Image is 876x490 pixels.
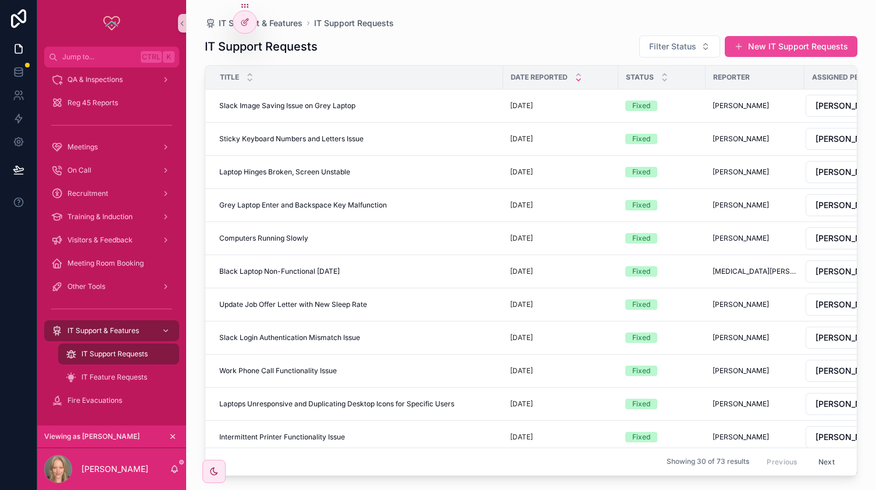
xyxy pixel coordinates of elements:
button: Select Button [639,35,720,58]
span: [PERSON_NAME] [713,167,769,177]
a: [DATE] [510,167,611,177]
div: Fixed [632,200,650,210]
a: Slack Login Authentication Mismatch Issue [219,333,496,342]
span: Laptop Hinges Broken, Screen Unstable [219,167,350,177]
span: On Call [67,166,91,175]
a: Meetings [44,137,179,158]
span: Work Phone Call Functionality Issue [219,366,337,375]
span: Slack Login Authentication Mismatch Issue [219,333,360,342]
span: [PERSON_NAME] [713,101,769,110]
span: Laptops Unresponsive and Duplicating Desktop Icons for Specific Users [219,399,454,409]
span: IT Support & Features [219,17,302,29]
span: Fire Evacuations [67,396,122,405]
span: Date Reported [511,73,568,82]
span: Training & Induction [67,212,133,221]
a: QA & Inspections [44,69,179,90]
a: [PERSON_NAME] [713,134,797,144]
a: Laptops Unresponsive and Duplicating Desktop Icons for Specific Users [219,399,496,409]
a: Recruitment [44,183,179,204]
span: Filter Status [649,41,696,52]
div: Fixed [632,134,650,144]
a: [DATE] [510,234,611,243]
p: [DATE] [510,300,533,309]
a: Fixed [625,399,699,409]
a: On Call [44,160,179,181]
div: Fixed [632,167,650,177]
p: [DATE] [510,234,533,243]
span: Slack Image Saving Issue on Grey Laptop [219,101,355,110]
button: New IT Support Requests [725,36,857,57]
a: IT Support Requests [314,17,394,29]
a: Fixed [625,200,699,210]
span: Status [626,73,654,82]
span: Other Tools [67,282,105,291]
p: [DATE] [510,366,533,375]
a: IT Support & Features [44,320,179,341]
a: [PERSON_NAME] [713,201,797,210]
span: IT Support & Features [67,326,139,335]
button: Jump to...CtrlK [44,47,179,67]
a: Fixed [625,101,699,111]
a: [PERSON_NAME] [713,399,797,409]
span: Grey Laptop Enter and Backspace Key Malfunction [219,201,387,210]
a: [DATE] [510,333,611,342]
a: Reg 45 Reports [44,92,179,113]
span: Viewing as [PERSON_NAME] [44,432,140,441]
span: [MEDICAL_DATA][PERSON_NAME] [713,267,797,276]
span: QA & Inspections [67,75,123,84]
a: Fixed [625,299,699,310]
span: IT Feature Requests [81,373,147,382]
span: [PERSON_NAME] [713,399,769,409]
a: Fixed [625,432,699,442]
span: Recruitment [67,189,108,198]
a: [DATE] [510,101,611,110]
a: [PERSON_NAME] [713,366,797,375]
a: [DATE] [510,300,611,309]
a: Intermittent Printer Functionality Issue [219,432,496,442]
div: Fixed [632,366,650,376]
div: Fixed [632,299,650,310]
div: Fixed [632,332,650,343]
a: Training & Induction [44,206,179,227]
span: Meeting Room Booking [67,259,144,268]
a: [PERSON_NAME] [713,333,797,342]
span: Showing 30 of 73 results [667,457,749,467]
span: Intermittent Printer Functionality Issue [219,432,345,442]
a: Meeting Room Booking [44,253,179,274]
span: K [164,52,173,62]
p: [DATE] [510,134,533,144]
a: Visitors & Feedback [44,230,179,251]
span: [PERSON_NAME] [713,300,769,309]
span: Update Job Offer Letter with New Sleep Rate [219,300,367,309]
a: Slack Image Saving Issue on Grey Laptop [219,101,496,110]
a: Grey Laptop Enter and Backspace Key Malfunction [219,201,496,210]
span: Meetings [67,142,98,152]
a: Fixed [625,366,699,376]
a: [PERSON_NAME] [713,432,797,442]
div: Fixed [632,432,650,442]
div: scrollable content [37,67,186,425]
a: IT Support & Features [205,17,302,29]
p: [DATE] [510,167,533,177]
a: [DATE] [510,201,611,210]
div: Fixed [632,266,650,277]
div: Fixed [632,399,650,409]
a: IT Support Requests [58,344,179,364]
span: [PERSON_NAME] [713,333,769,342]
a: Fixed [625,167,699,177]
button: Next [810,453,843,471]
span: Black Laptop Non-Functional [DATE] [219,267,340,276]
a: Fixed [625,233,699,244]
p: [DATE] [510,399,533,409]
a: Fixed [625,332,699,343]
a: Sticky Keyboard Numbers and Letters Issue [219,134,496,144]
a: [PERSON_NAME] [713,167,797,177]
a: Fixed [625,266,699,277]
a: [DATE] [510,366,611,375]
a: Fire Evacuations [44,390,179,411]
span: [PERSON_NAME] [713,432,769,442]
a: Computers Running Slowly [219,234,496,243]
a: [DATE] [510,267,611,276]
span: [PERSON_NAME] [713,234,769,243]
